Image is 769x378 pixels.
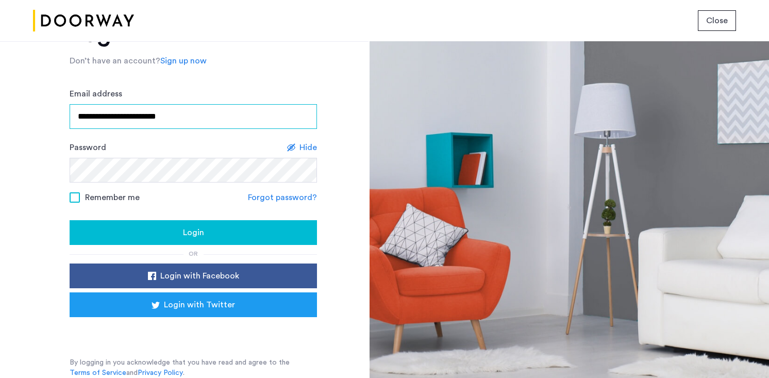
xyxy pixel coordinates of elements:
[183,226,204,239] span: Login
[70,368,126,378] a: Terms of Service
[70,264,317,288] button: button
[299,141,317,154] span: Hide
[70,141,106,154] label: Password
[706,14,728,27] span: Close
[160,270,239,282] span: Login with Facebook
[33,2,134,40] img: logo
[70,220,317,245] button: button
[70,57,160,65] span: Don’t have an account?
[189,251,198,257] span: or
[70,88,122,100] label: Email address
[85,191,140,204] span: Remember me
[138,368,183,378] a: Privacy Policy
[70,292,317,317] button: button
[160,55,207,67] a: Sign up now
[164,299,235,311] span: Login with Twitter
[70,357,317,378] p: By logging in you acknowledge that you have read and agree to the and .
[85,320,302,343] iframe: Sign in with Google Button
[248,191,317,204] a: Forgot password?
[698,10,736,31] button: button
